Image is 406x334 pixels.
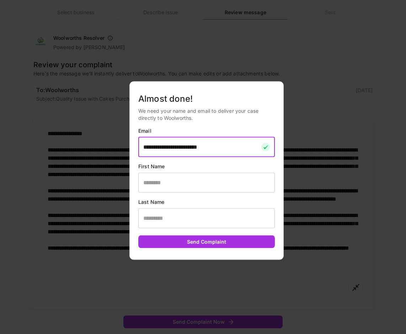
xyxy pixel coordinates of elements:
[138,198,275,205] p: Last Name
[261,143,270,151] img: checkmark
[138,93,275,104] h5: Almost done!
[138,163,275,170] p: First Name
[138,235,275,248] button: Send Complaint
[138,127,275,134] p: Email
[138,107,275,121] p: We need your name and email to deliver your case directly to Woolworths.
